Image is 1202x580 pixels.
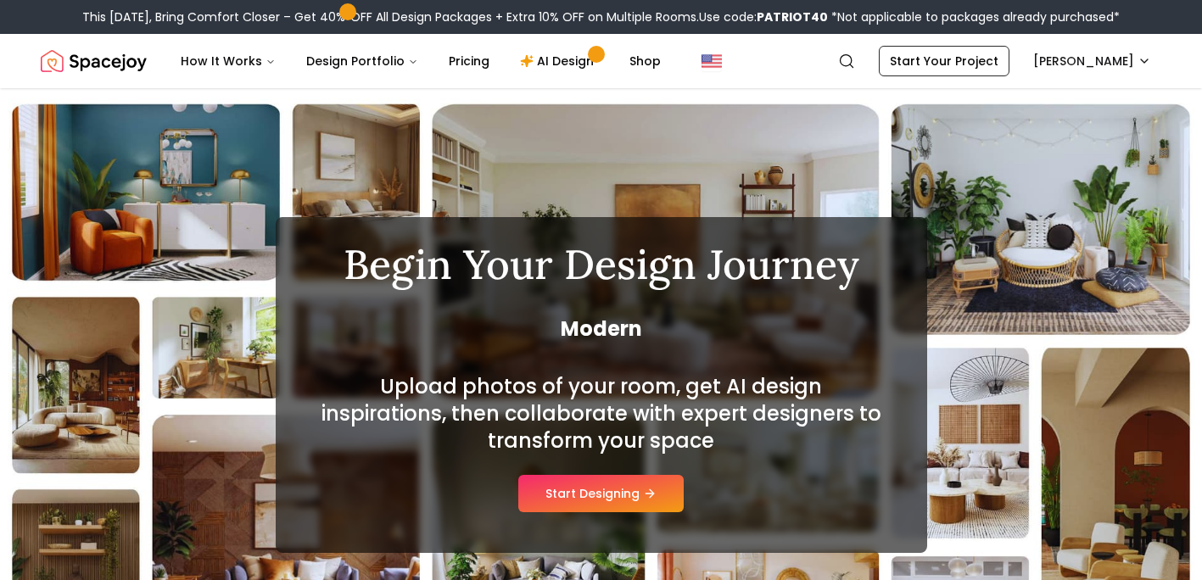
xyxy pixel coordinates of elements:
h2: Upload photos of your room, get AI design inspirations, then collaborate with expert designers to... [316,373,886,455]
nav: Global [41,34,1161,88]
span: Modern [316,315,886,343]
button: How It Works [167,44,289,78]
button: Start Designing [518,475,684,512]
a: Shop [616,44,674,78]
a: Spacejoy [41,44,147,78]
img: United States [702,51,722,71]
a: AI Design [506,44,612,78]
button: [PERSON_NAME] [1023,46,1161,76]
button: Design Portfolio [293,44,432,78]
a: Start Your Project [879,46,1009,76]
b: PATRIOT40 [757,8,828,25]
span: *Not applicable to packages already purchased* [828,8,1120,25]
div: This [DATE], Bring Comfort Closer – Get 40% OFF All Design Packages + Extra 10% OFF on Multiple R... [82,8,1120,25]
a: Pricing [435,44,503,78]
nav: Main [167,44,674,78]
h1: Begin Your Design Journey [316,244,886,285]
span: Use code: [699,8,828,25]
img: Spacejoy Logo [41,44,147,78]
